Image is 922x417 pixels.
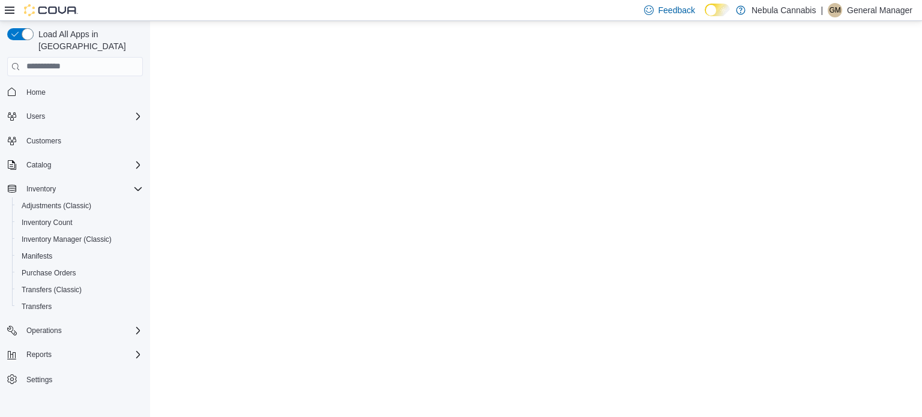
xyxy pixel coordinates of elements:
button: Catalog [2,157,148,173]
span: Settings [26,375,52,385]
a: Inventory Manager (Classic) [17,232,116,247]
button: Customers [2,132,148,149]
button: Transfers [12,298,148,315]
button: Manifests [12,248,148,265]
a: Manifests [17,249,57,263]
p: Nebula Cannabis [752,3,816,17]
a: Settings [22,373,57,387]
span: Inventory Manager (Classic) [22,235,112,244]
p: | [821,3,823,17]
a: Inventory Count [17,215,77,230]
span: Feedback [658,4,695,16]
a: Purchase Orders [17,266,81,280]
span: Home [26,88,46,97]
button: Users [22,109,50,124]
span: Inventory [22,182,143,196]
button: Inventory [2,181,148,197]
span: GM [829,3,840,17]
a: Transfers [17,299,56,314]
span: Users [26,112,45,121]
span: Customers [26,136,61,146]
span: Transfers (Classic) [17,283,143,297]
span: Reports [26,350,52,359]
button: Inventory Count [12,214,148,231]
span: Adjustments (Classic) [17,199,143,213]
span: Settings [22,371,143,386]
button: Operations [22,323,67,338]
span: Inventory Manager (Classic) [17,232,143,247]
div: General Manager [828,3,842,17]
button: Reports [2,346,148,363]
p: General Manager [847,3,912,17]
span: Catalog [22,158,143,172]
a: Customers [22,134,66,148]
button: Settings [2,370,148,388]
button: Home [2,83,148,101]
a: Home [22,85,50,100]
button: Adjustments (Classic) [12,197,148,214]
span: Home [22,85,143,100]
span: Customers [22,133,143,148]
span: Load All Apps in [GEOGRAPHIC_DATA] [34,28,143,52]
span: Manifests [17,249,143,263]
span: Manifests [22,251,52,261]
a: Adjustments (Classic) [17,199,96,213]
span: Transfers [17,299,143,314]
img: Cova [24,4,78,16]
button: Purchase Orders [12,265,148,281]
span: Transfers [22,302,52,311]
button: Users [2,108,148,125]
button: Transfers (Classic) [12,281,148,298]
span: Transfers (Classic) [22,285,82,295]
span: Inventory [26,184,56,194]
button: Inventory [22,182,61,196]
span: Operations [26,326,62,335]
span: Operations [22,323,143,338]
span: Inventory Count [17,215,143,230]
input: Dark Mode [705,4,730,16]
a: Transfers (Classic) [17,283,86,297]
span: Reports [22,347,143,362]
button: Reports [22,347,56,362]
span: Inventory Count [22,218,73,227]
span: Catalog [26,160,51,170]
button: Inventory Manager (Classic) [12,231,148,248]
span: Users [22,109,143,124]
span: Purchase Orders [22,268,76,278]
span: Adjustments (Classic) [22,201,91,211]
span: Purchase Orders [17,266,143,280]
button: Operations [2,322,148,339]
button: Catalog [22,158,56,172]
